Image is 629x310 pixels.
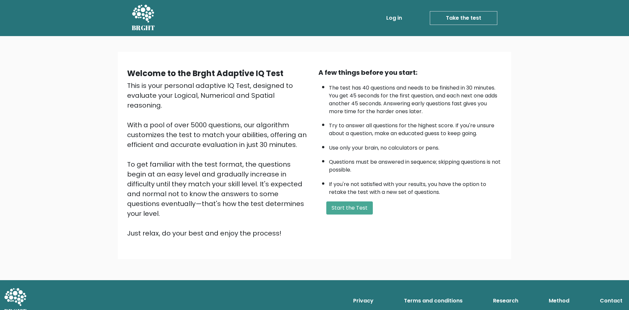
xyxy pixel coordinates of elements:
[401,294,465,307] a: Terms and conditions
[546,294,572,307] a: Method
[127,81,311,238] div: This is your personal adaptive IQ Test, designed to evaluate your Logical, Numerical and Spatial ...
[490,294,521,307] a: Research
[329,155,502,174] li: Questions must be answered in sequence; skipping questions is not possible.
[329,141,502,152] li: Use only your brain, no calculators or pens.
[351,294,376,307] a: Privacy
[329,81,502,115] li: The test has 40 questions and needs to be finished in 30 minutes. You get 45 seconds for the firs...
[127,68,283,79] b: Welcome to the Brght Adaptive IQ Test
[597,294,625,307] a: Contact
[326,201,373,215] button: Start the Test
[132,24,155,32] h5: BRGHT
[329,177,502,196] li: If you're not satisfied with your results, you have the option to retake the test with a new set ...
[329,118,502,137] li: Try to answer all questions for the highest score. If you're unsure about a question, make an edu...
[384,11,405,25] a: Log in
[318,68,502,77] div: A few things before you start:
[132,3,155,33] a: BRGHT
[430,11,497,25] a: Take the test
